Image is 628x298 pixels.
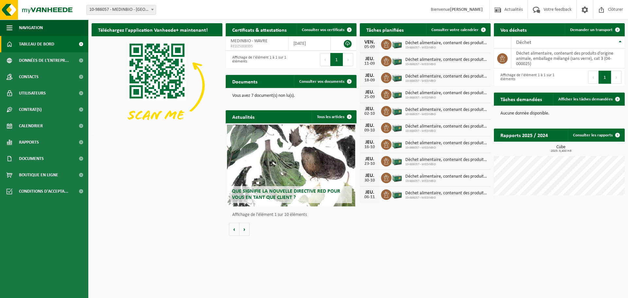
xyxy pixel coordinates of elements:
[363,40,376,45] div: VEN.
[392,105,403,116] img: PB-LB-0680-HPE-GN-01
[405,91,487,96] span: Déchet alimentaire, contenant des produits d'origine animale, emballage mélangé ...
[565,23,624,36] a: Demander un transport
[405,157,487,163] span: Déchet alimentaire, contenant des produits d'origine animale, emballage mélangé ...
[405,163,487,167] span: 10-986057 - MEDINBIO
[405,196,487,200] span: 10-986057 - MEDINBIO
[19,118,43,134] span: Calendrier
[405,46,487,50] span: 10-986057 - MEDINBIO
[363,73,376,78] div: JEU.
[227,125,355,206] a: Que signifie la nouvelle directive RED pour vous en tant que client ?
[363,45,376,49] div: 05-09
[392,155,403,166] img: PB-LB-0680-HPE-GN-01
[497,149,625,153] span: 2025: 3,400 m3
[231,44,283,49] span: RED25008395
[392,38,403,49] img: PB-LB-0680-HPE-GN-01
[405,107,487,113] span: Déchet alimentaire, contenant des produits d'origine animale, emballage mélangé ...
[226,75,264,88] h2: Documents
[558,97,613,101] span: Afficher les tâches demandées
[231,39,268,44] span: MEDINBIO - WAVRE
[426,23,490,36] a: Consulter votre calendrier
[392,88,403,99] img: PB-LB-0680-HPE-GN-01
[299,79,344,84] span: Consulter vos documents
[511,49,625,68] td: déchet alimentaire, contenant des produits d'origine animale, emballage mélangé (sans verre), cat...
[363,56,376,61] div: JEU.
[392,55,403,66] img: PB-LB-0680-HPE-GN-01
[611,71,621,84] button: Next
[229,52,288,67] div: Affichage de l'élément 1 à 1 sur 1 éléments
[294,75,356,88] a: Consulter vos documents
[288,36,331,51] td: [DATE]
[494,93,549,105] h2: Tâches demandées
[494,129,554,141] h2: Rapports 2025 / 2024
[363,95,376,99] div: 25-09
[405,191,487,196] span: Déchet alimentaire, contenant des produits d'origine animale, emballage mélangé ...
[568,129,624,142] a: Consulter les rapports
[312,110,356,123] a: Tous les articles
[405,113,487,116] span: 10-986057 - MEDINBIO
[19,183,68,200] span: Conditions d'accepta...
[363,61,376,66] div: 11-09
[320,53,330,66] button: Previous
[19,52,69,69] span: Données de l'entrepr...
[232,189,340,200] span: Que signifie la nouvelle directive RED pour vous en tant que client ?
[19,167,58,183] span: Boutique en ligne
[405,96,487,100] span: 10-986057 - MEDINBIO
[392,188,403,200] img: PB-LB-0680-HPE-GN-01
[232,213,353,217] p: Affichage de l'élément 1 sur 10 éléments
[302,28,344,32] span: Consulter vos certificats
[363,145,376,149] div: 16-10
[19,36,54,52] span: Tableau de bord
[392,138,403,149] img: PB-LB-0680-HPE-GN-01
[497,70,556,84] div: Affichage de l'élément 1 à 1 sur 1 éléments
[588,71,599,84] button: Previous
[363,140,376,145] div: JEU.
[405,74,487,79] span: Déchet alimentaire, contenant des produits d'origine animale, emballage mélangé ...
[360,23,410,36] h2: Tâches planifiées
[87,5,156,14] span: 10-986057 - MEDINBIO - WAVRE
[86,5,156,15] span: 10-986057 - MEDINBIO - WAVRE
[363,190,376,195] div: JEU.
[363,112,376,116] div: 02-10
[392,72,403,83] img: PB-LB-0680-HPE-GN-01
[92,36,222,134] img: Download de VHEPlus App
[450,7,483,12] strong: [PERSON_NAME]
[330,53,343,66] button: 1
[226,23,293,36] h2: Certificats & attestations
[405,174,487,179] span: Déchet alimentaire, contenant des produits d'origine animale, emballage mélangé ...
[405,62,487,66] span: 10-986057 - MEDINBIO
[405,41,487,46] span: Déchet alimentaire, contenant des produits d'origine animale, emballage mélangé ...
[232,94,350,98] p: Vous avez 7 document(s) non lu(s).
[516,40,531,45] span: Déchet
[363,90,376,95] div: JEU.
[405,79,487,83] span: 10-986057 - MEDINBIO
[405,124,487,129] span: Déchet alimentaire, contenant des produits d'origine animale, emballage mélangé ...
[19,20,43,36] span: Navigation
[19,150,44,167] span: Documents
[570,28,613,32] span: Demander un transport
[343,53,353,66] button: Next
[363,162,376,166] div: 23-10
[497,145,625,153] h3: Cube
[363,178,376,183] div: 30-10
[226,110,261,123] h2: Actualités
[494,23,533,36] h2: Vos déchets
[19,101,42,118] span: Contrat(s)
[405,141,487,146] span: Déchet alimentaire, contenant des produits d'origine animale, emballage mélangé ...
[19,85,46,101] span: Utilisateurs
[405,129,487,133] span: 10-986057 - MEDINBIO
[405,146,487,150] span: 10-986057 - MEDINBIO
[19,69,39,85] span: Contacts
[19,134,39,150] span: Rapports
[363,128,376,133] div: 09-10
[363,195,376,200] div: 06-11
[363,123,376,128] div: JEU.
[392,122,403,133] img: PB-LB-0680-HPE-GN-01
[363,156,376,162] div: JEU.
[363,78,376,83] div: 18-09
[363,173,376,178] div: JEU.
[229,223,239,236] button: Vorige
[297,23,356,36] a: Consulter vos certificats
[239,223,250,236] button: Volgende
[500,111,618,116] p: Aucune donnée disponible.
[392,172,403,183] img: PB-LB-0680-HPE-GN-01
